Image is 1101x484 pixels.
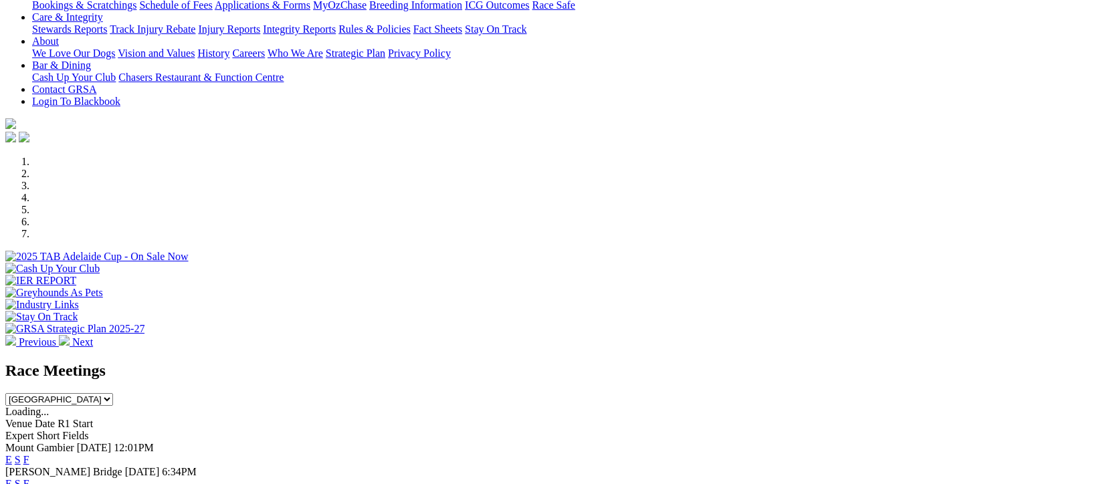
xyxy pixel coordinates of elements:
a: Who We Are [268,47,323,59]
span: Loading... [5,406,49,417]
div: Care & Integrity [32,23,1096,35]
a: About [32,35,59,47]
a: F [23,454,29,465]
a: Next [59,336,93,348]
a: Contact GRSA [32,84,96,95]
a: Bar & Dining [32,59,91,71]
a: Vision and Values [118,47,195,59]
a: Careers [232,47,265,59]
h2: Race Meetings [5,362,1096,380]
span: [PERSON_NAME] Bridge [5,466,122,477]
img: twitter.svg [19,132,29,142]
img: logo-grsa-white.png [5,118,16,129]
img: Cash Up Your Club [5,263,100,275]
span: 6:34PM [162,466,197,477]
a: S [15,454,21,465]
a: Chasers Restaurant & Function Centre [118,72,284,83]
a: Login To Blackbook [32,96,120,107]
a: Privacy Policy [388,47,451,59]
img: chevron-left-pager-white.svg [5,335,16,346]
img: Stay On Track [5,311,78,323]
img: 2025 TAB Adelaide Cup - On Sale Now [5,251,189,263]
a: Strategic Plan [326,47,385,59]
span: Fields [62,430,88,441]
a: Previous [5,336,59,348]
a: History [197,47,229,59]
img: facebook.svg [5,132,16,142]
span: Date [35,418,55,429]
a: Cash Up Your Club [32,72,116,83]
a: Track Injury Rebate [110,23,195,35]
img: chevron-right-pager-white.svg [59,335,70,346]
a: Stewards Reports [32,23,107,35]
a: Rules & Policies [338,23,411,35]
span: R1 Start [58,418,93,429]
span: [DATE] [125,466,160,477]
span: Venue [5,418,32,429]
img: GRSA Strategic Plan 2025-27 [5,323,144,335]
img: Industry Links [5,299,79,311]
a: Care & Integrity [32,11,103,23]
a: Stay On Track [465,23,526,35]
a: E [5,454,12,465]
span: Next [72,336,93,348]
a: We Love Our Dogs [32,47,115,59]
span: 12:01PM [114,442,154,453]
div: About [32,47,1096,59]
span: Short [37,430,60,441]
a: Fact Sheets [413,23,462,35]
img: IER REPORT [5,275,76,287]
a: Injury Reports [198,23,260,35]
span: Expert [5,430,34,441]
span: Previous [19,336,56,348]
a: Integrity Reports [263,23,336,35]
img: Greyhounds As Pets [5,287,103,299]
span: [DATE] [77,442,112,453]
div: Bar & Dining [32,72,1096,84]
span: Mount Gambier [5,442,74,453]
